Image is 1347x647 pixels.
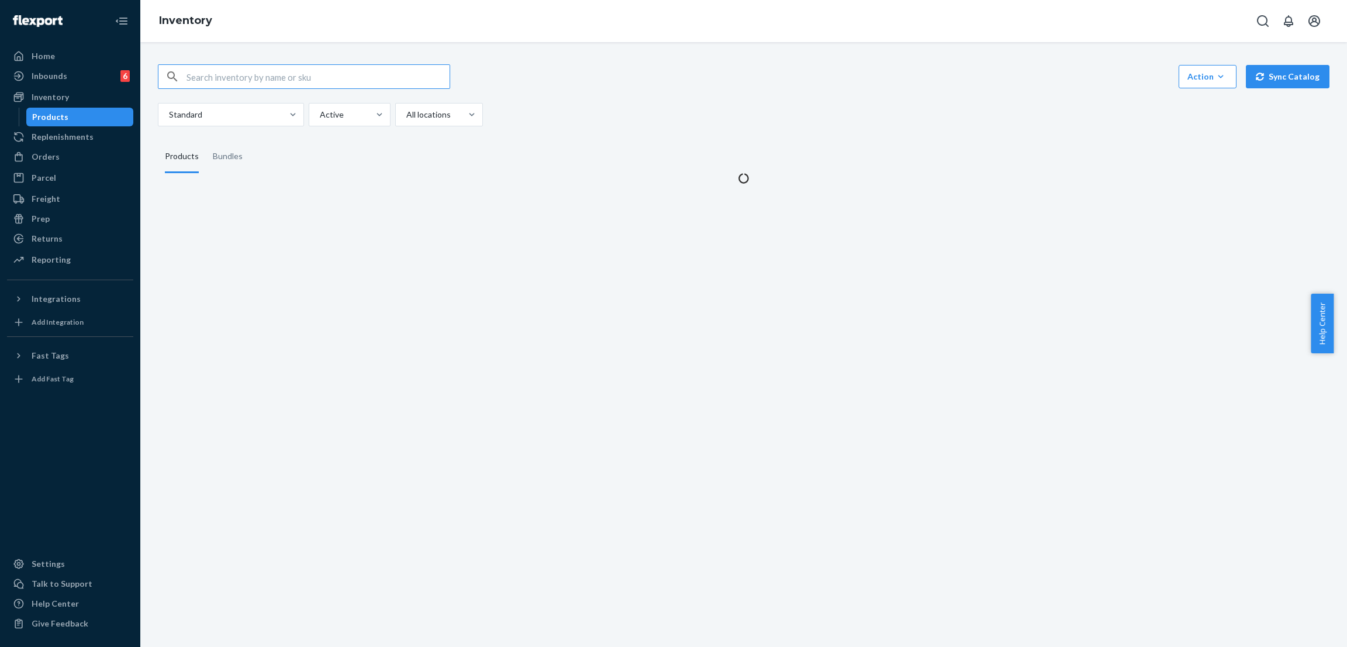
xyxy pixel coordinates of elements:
[32,293,81,305] div: Integrations
[32,172,56,184] div: Parcel
[168,109,169,121] input: Standard
[7,168,133,187] a: Parcel
[7,209,133,228] a: Prep
[32,317,84,327] div: Add Integration
[165,140,199,173] div: Products
[32,151,60,163] div: Orders
[32,111,68,123] div: Products
[7,47,133,66] a: Home
[319,109,320,121] input: Active
[1246,65,1329,88] button: Sync Catalog
[1179,65,1237,88] button: Action
[32,213,50,225] div: Prep
[7,229,133,248] a: Returns
[7,614,133,633] button: Give Feedback
[7,250,133,269] a: Reporting
[7,313,133,332] a: Add Integration
[1251,9,1275,33] button: Open Search Box
[110,9,133,33] button: Close Navigation
[1187,71,1228,82] div: Action
[26,108,134,126] a: Products
[32,578,92,590] div: Talk to Support
[150,4,222,38] ol: breadcrumbs
[405,109,406,121] input: All locations
[32,50,55,62] div: Home
[120,70,130,82] div: 6
[32,91,69,103] div: Inventory
[7,574,133,593] button: Talk to Support
[1311,294,1334,353] button: Help Center
[7,594,133,613] a: Help Center
[32,618,88,629] div: Give Feedback
[7,128,133,146] a: Replenishments
[32,70,67,82] div: Inbounds
[7,370,133,388] a: Add Fast Tag
[1277,9,1300,33] button: Open notifications
[7,290,133,308] button: Integrations
[7,555,133,573] a: Settings
[32,254,71,266] div: Reporting
[32,350,69,362] div: Fast Tags
[159,14,212,27] a: Inventory
[32,233,63,245] div: Returns
[7,346,133,365] button: Fast Tags
[1303,9,1326,33] button: Open account menu
[32,131,94,143] div: Replenishments
[32,558,65,570] div: Settings
[32,374,74,384] div: Add Fast Tag
[13,15,63,27] img: Flexport logo
[7,190,133,208] a: Freight
[32,598,79,610] div: Help Center
[7,88,133,106] a: Inventory
[7,147,133,166] a: Orders
[186,65,450,88] input: Search inventory by name or sku
[7,67,133,85] a: Inbounds6
[32,193,60,205] div: Freight
[213,140,243,173] div: Bundles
